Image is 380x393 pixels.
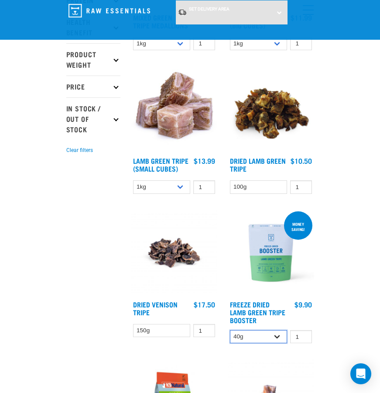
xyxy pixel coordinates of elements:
button: Clear filters [66,146,93,154]
input: 1 [290,37,312,51]
img: Dried Vension Tripe 1691 [131,210,217,296]
img: 1133 Green Tripe Lamb Small Cubes 01 [131,66,217,152]
a: Freeze Dried Lamb Green Tripe Booster [230,302,285,322]
div: $17.50 [194,300,215,308]
p: Price [66,76,120,97]
a: Dried Lamb Green Tripe [230,159,286,170]
a: Dried Venison Tripe [133,302,178,314]
div: $9.90 [294,300,312,308]
div: $10.50 [291,157,312,165]
a: Lamb Green Tripe (Small Cubes) [133,159,188,170]
p: In Stock / Out Of Stock [66,97,120,140]
img: Pile Of Dried Lamb Tripe For Pets [228,66,314,152]
input: 1 [290,180,312,194]
input: 1 [290,330,312,344]
input: 1 [193,180,215,194]
div: Money saving! [284,217,312,236]
input: 1 [193,37,215,51]
p: Product Weight [66,43,120,76]
div: Open Intercom Messenger [350,363,371,384]
img: Raw Essentials Logo [68,4,150,17]
input: 1 [193,324,215,338]
div: $13.99 [194,157,215,165]
img: van-moving.png [178,9,187,16]
img: Freeze Dried Lamb Green Tripe [228,210,314,296]
span: Set Delivery Area [189,7,229,11]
